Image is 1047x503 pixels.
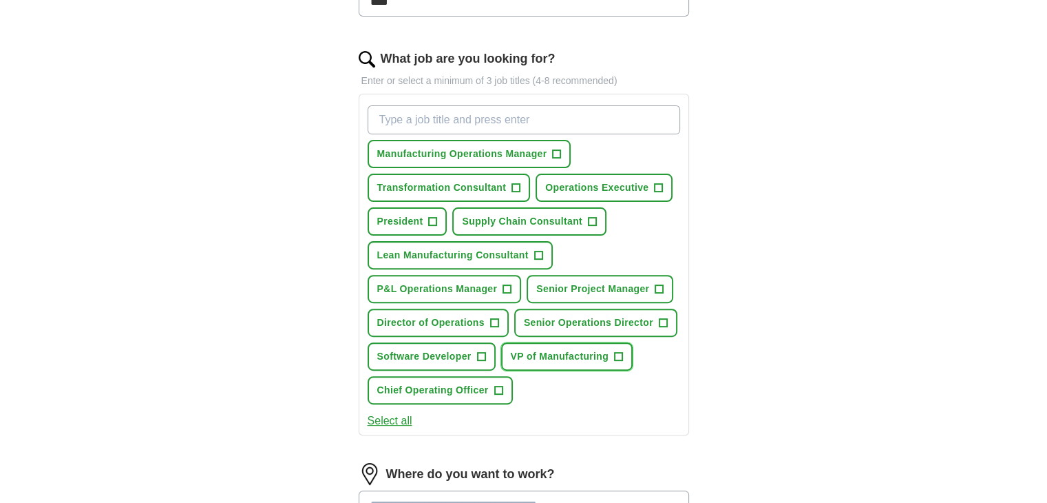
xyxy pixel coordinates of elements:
button: Manufacturing Operations Manager [368,140,571,168]
img: search.png [359,51,375,68]
img: location.png [359,463,381,485]
span: Supply Chain Consultant [462,214,582,229]
button: Software Developer [368,342,496,371]
button: Senior Operations Director [514,309,677,337]
span: President [377,214,423,229]
input: Type a job title and press enter [368,105,680,134]
span: Director of Operations [377,316,485,330]
button: Supply Chain Consultant [452,207,606,236]
button: P&L Operations Manager [368,275,522,303]
span: VP of Manufacturing [511,349,609,364]
span: Software Developer [377,349,472,364]
label: What job are you looking for? [381,50,556,68]
button: Director of Operations [368,309,509,337]
span: Senior Project Manager [536,282,649,296]
button: Senior Project Manager [527,275,673,303]
button: VP of Manufacturing [501,342,633,371]
span: Manufacturing Operations Manager [377,147,547,161]
span: Senior Operations Director [524,316,653,330]
button: Transformation Consultant [368,174,531,202]
label: Where do you want to work? [386,465,555,484]
button: Lean Manufacturing Consultant [368,241,553,269]
button: President [368,207,447,236]
span: Lean Manufacturing Consultant [377,248,529,263]
span: Transformation Consultant [377,181,507,195]
button: Operations Executive [536,174,673,202]
button: Chief Operating Officer [368,376,513,404]
p: Enter or select a minimum of 3 job titles (4-8 recommended) [359,74,689,88]
span: Operations Executive [545,181,648,195]
button: Select all [368,413,412,429]
span: P&L Operations Manager [377,282,498,296]
span: Chief Operating Officer [377,383,489,398]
